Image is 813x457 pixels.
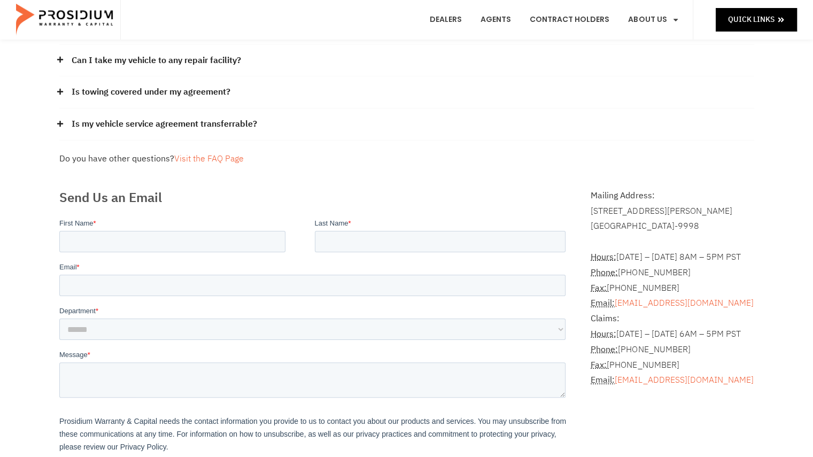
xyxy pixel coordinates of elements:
[174,152,244,165] a: Visit the FAQ Page
[591,282,607,295] abbr: Fax
[591,297,615,309] abbr: Email Address
[591,328,616,340] abbr: Hours
[591,189,654,202] b: Mailing Address:
[59,109,754,141] div: Is my vehicle service agreement transferrable?
[615,297,753,309] a: [EMAIL_ADDRESS][DOMAIN_NAME]
[591,251,616,264] strong: Hours:
[728,13,775,26] span: Quick Links
[59,188,570,207] h2: Send Us an Email
[72,53,241,68] a: Can I take my vehicle to any repair facility?
[716,8,797,31] a: Quick Links
[591,343,618,356] strong: Phone:
[615,374,753,386] a: [EMAIL_ADDRESS][DOMAIN_NAME]
[591,282,607,295] strong: Fax:
[591,266,618,279] abbr: Phone Number
[591,374,615,386] abbr: Email Address
[591,359,607,371] strong: Fax:
[591,343,618,356] abbr: Phone Number
[72,84,230,100] a: Is towing covered under my agreement?
[591,374,615,386] strong: Email:
[591,328,616,340] strong: Hours:
[72,117,257,132] a: Is my vehicle service agreement transferrable?
[59,151,754,167] div: Do you have other questions?
[591,219,754,234] div: [GEOGRAPHIC_DATA]-9998
[591,311,754,388] p: [DATE] – [DATE] 6AM – 5PM PST [PHONE_NUMBER] [PHONE_NUMBER]
[591,234,754,388] address: [DATE] – [DATE] 8AM – 5PM PST [PHONE_NUMBER] [PHONE_NUMBER]
[591,204,754,219] div: [STREET_ADDRESS][PERSON_NAME]
[591,312,620,325] b: Claims:
[59,76,754,109] div: Is towing covered under my agreement?
[59,45,754,77] div: Can I take my vehicle to any repair facility?
[591,266,618,279] strong: Phone:
[591,359,607,371] abbr: Fax
[591,251,616,264] abbr: Hours
[591,297,615,309] strong: Email:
